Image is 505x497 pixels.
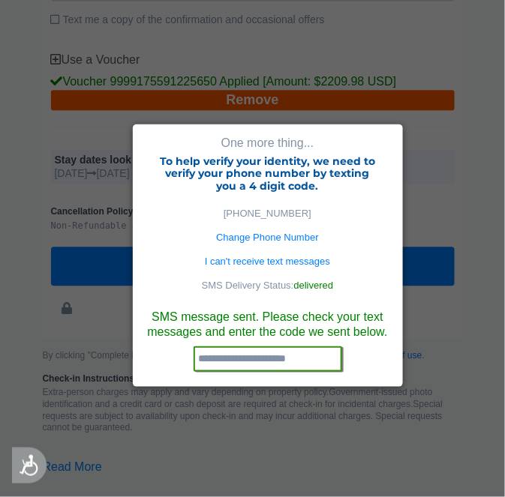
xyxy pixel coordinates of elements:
[294,280,334,291] span: delivered
[144,136,392,151] div: One more thing...
[205,256,330,267] a: I can't receive text messages
[144,151,392,196] h4: To help verify your identity, we need to verify your phone number by texting you a 4 digit code.
[144,304,392,347] span: SMS message sent. Please check your text messages and enter the code we sent below.
[175,208,361,220] p: [PHONE_NUMBER]
[216,232,319,243] a: Change Phone Number
[175,280,361,292] p: SMS Delivery Status:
